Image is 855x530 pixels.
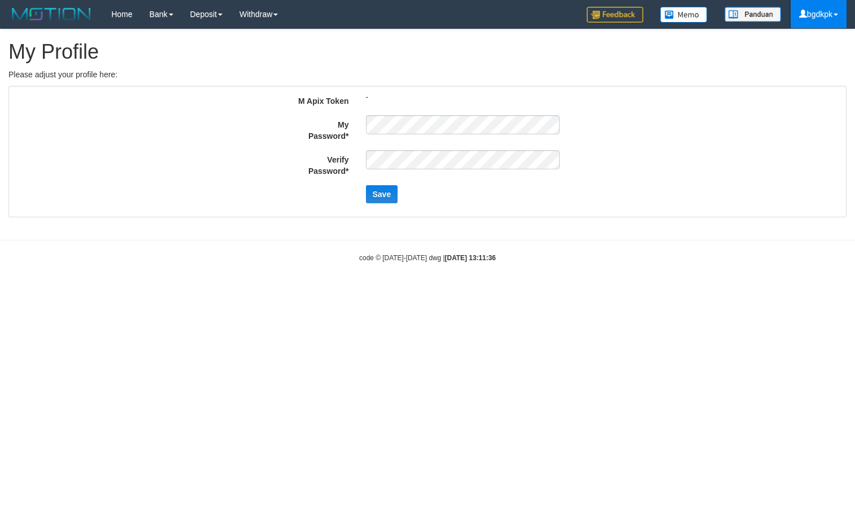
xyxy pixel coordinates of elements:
button: Save [366,185,398,203]
strong: [DATE] 13:11:36 [445,254,496,262]
label: Verify Password* [287,150,357,177]
img: Button%20Memo.svg [660,7,708,23]
h1: My Profile [8,41,847,63]
label: M Apix Token [287,91,357,107]
img: MOTION_logo.png [8,6,94,23]
img: Feedback.jpg [587,7,643,23]
p: Please adjust your profile here: [8,69,847,80]
label: My Password* [287,115,357,142]
small: code © [DATE]-[DATE] dwg | [359,254,496,262]
span: Save [373,190,391,199]
img: panduan.png [725,7,781,22]
span: - [366,89,369,106]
